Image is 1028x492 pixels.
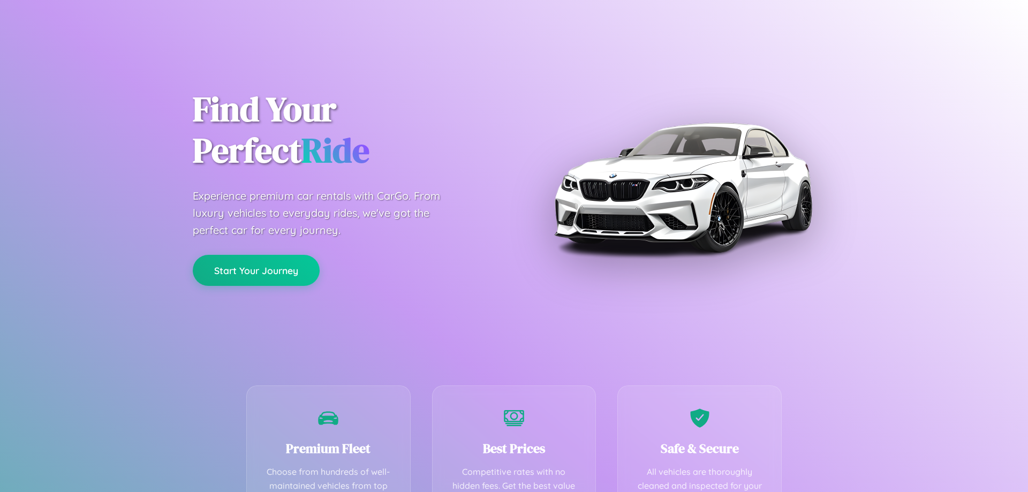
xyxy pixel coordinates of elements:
[634,440,765,457] h3: Safe & Secure
[301,127,369,173] span: Ride
[263,440,394,457] h3: Premium Fleet
[193,255,320,286] button: Start Your Journey
[449,440,580,457] h3: Best Prices
[549,54,817,321] img: Premium BMW car rental vehicle
[193,89,498,171] h1: Find Your Perfect
[193,187,460,239] p: Experience premium car rentals with CarGo. From luxury vehicles to everyday rides, we've got the ...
